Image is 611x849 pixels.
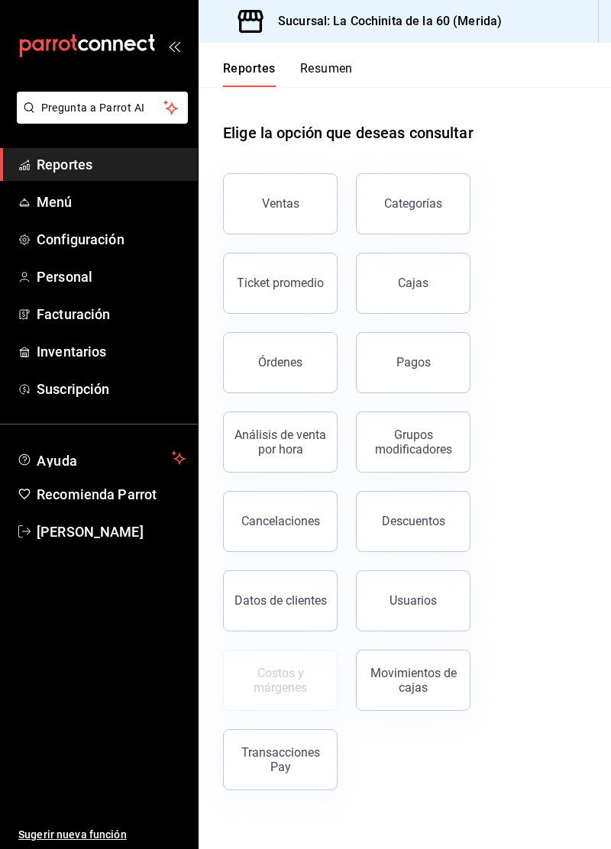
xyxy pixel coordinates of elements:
h3: Sucursal: La Cochinita de la 60 (Merida) [266,12,502,31]
button: Pagos [356,332,470,393]
button: Reportes [223,61,276,87]
button: Transacciones Pay [223,729,338,790]
button: Órdenes [223,332,338,393]
span: Configuración [37,229,186,250]
div: Transacciones Pay [233,745,328,774]
div: Descuentos [382,514,445,528]
div: Movimientos de cajas [366,666,461,695]
button: Pregunta a Parrot AI [17,92,188,124]
span: [PERSON_NAME] [37,521,186,542]
button: Resumen [300,61,353,87]
div: Datos de clientes [234,593,327,608]
div: navigation tabs [223,61,353,87]
div: Categorías [384,196,442,211]
div: Costos y márgenes [233,666,328,695]
span: Personal [37,266,186,287]
div: Cajas [398,276,428,290]
span: Facturación [37,304,186,324]
span: Reportes [37,154,186,175]
button: Categorías [356,173,470,234]
button: Ticket promedio [223,253,338,314]
div: Órdenes [258,355,302,370]
div: Usuarios [390,593,437,608]
span: Inventarios [37,341,186,362]
button: Cajas [356,253,470,314]
div: Pagos [396,355,431,370]
span: Sugerir nueva función [18,827,186,843]
button: Movimientos de cajas [356,650,470,711]
div: Análisis de venta por hora [233,428,328,457]
span: Suscripción [37,379,186,399]
div: Cancelaciones [241,514,320,528]
div: Ventas [262,196,299,211]
div: Ticket promedio [237,276,324,290]
span: Pregunta a Parrot AI [41,100,164,116]
div: Grupos modificadores [366,428,461,457]
button: Datos de clientes [223,570,338,631]
button: Grupos modificadores [356,412,470,473]
button: Descuentos [356,491,470,552]
a: Pregunta a Parrot AI [11,111,188,127]
button: Ventas [223,173,338,234]
button: Contrata inventarios para ver este reporte [223,650,338,711]
span: Menú [37,192,186,212]
button: Cancelaciones [223,491,338,552]
button: Usuarios [356,570,470,631]
span: Recomienda Parrot [37,484,186,505]
span: Ayuda [37,449,166,467]
h1: Elige la opción que deseas consultar [223,121,474,144]
button: Análisis de venta por hora [223,412,338,473]
button: open_drawer_menu [168,40,180,52]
